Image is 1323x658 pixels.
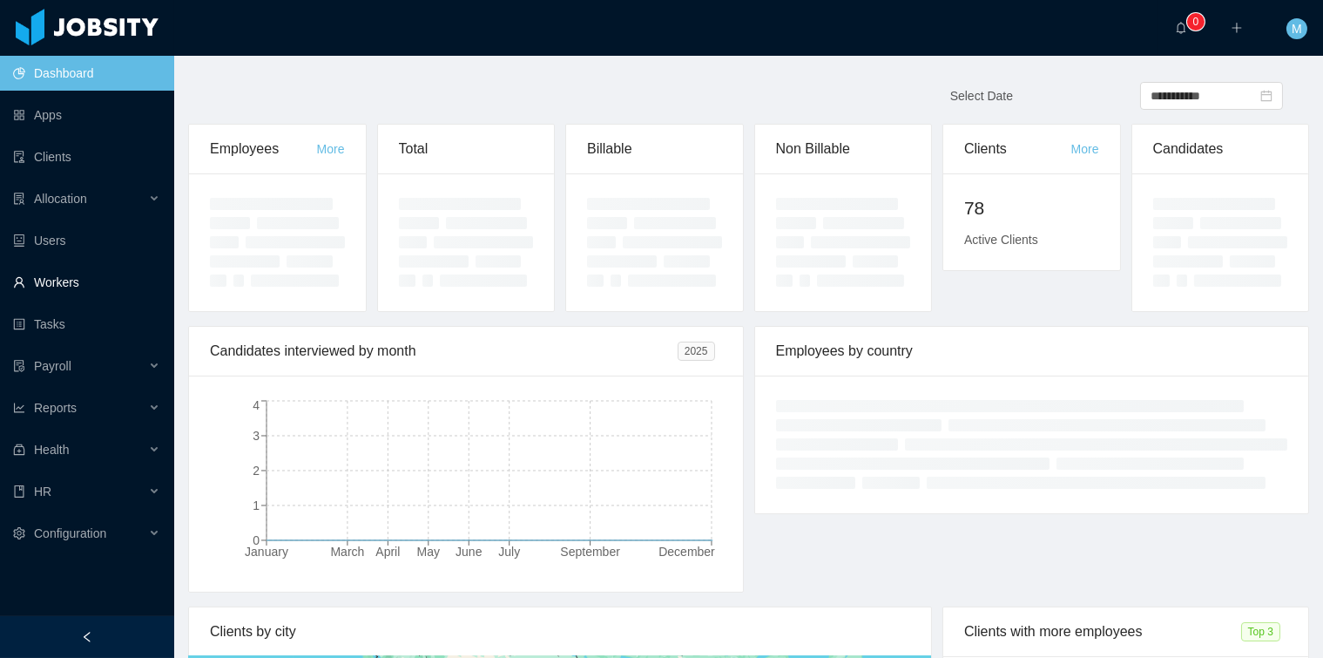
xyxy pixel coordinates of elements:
[560,545,620,559] tspan: September
[13,527,25,539] i: icon: setting
[34,443,69,457] span: Health
[253,398,260,412] tspan: 4
[950,89,1013,103] span: Select Date
[1153,125,1288,173] div: Candidates
[317,142,345,156] a: More
[34,401,77,415] span: Reports
[13,139,160,174] a: icon: auditClients
[417,545,440,559] tspan: May
[34,485,51,499] span: HR
[964,194,1099,222] h2: 78
[13,265,160,300] a: icon: userWorkers
[776,327,1288,376] div: Employees by country
[13,485,25,498] i: icon: book
[34,192,87,206] span: Allocation
[1231,22,1243,34] i: icon: plus
[964,125,1071,173] div: Clients
[210,607,910,656] div: Clients by city
[587,125,722,173] div: Billable
[375,545,400,559] tspan: April
[210,125,317,173] div: Employees
[253,429,260,443] tspan: 3
[1292,18,1302,39] span: M
[13,402,25,414] i: icon: line-chart
[1175,22,1187,34] i: icon: bell
[34,359,71,373] span: Payroll
[34,526,106,540] span: Configuration
[13,98,160,132] a: icon: appstoreApps
[498,545,520,559] tspan: July
[13,360,25,372] i: icon: file-protect
[1260,90,1272,102] i: icon: calendar
[13,193,25,205] i: icon: solution
[13,56,160,91] a: icon: pie-chartDashboard
[964,233,1038,247] span: Active Clients
[330,545,364,559] tspan: March
[399,125,534,173] div: Total
[776,125,911,173] div: Non Billable
[13,223,160,258] a: icon: robotUsers
[678,342,715,361] span: 2025
[253,533,260,547] tspan: 0
[210,327,678,376] div: Candidates interviewed by month
[658,545,715,559] tspan: December
[13,444,25,456] i: icon: medicine-box
[245,545,288,559] tspan: January
[253,499,260,512] tspan: 1
[1241,622,1280,641] span: Top 3
[456,545,483,559] tspan: June
[964,607,1241,656] div: Clients with more employees
[253,464,260,478] tspan: 2
[1071,142,1099,156] a: More
[1187,13,1205,31] sup: 0
[13,307,160,342] a: icon: profileTasks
